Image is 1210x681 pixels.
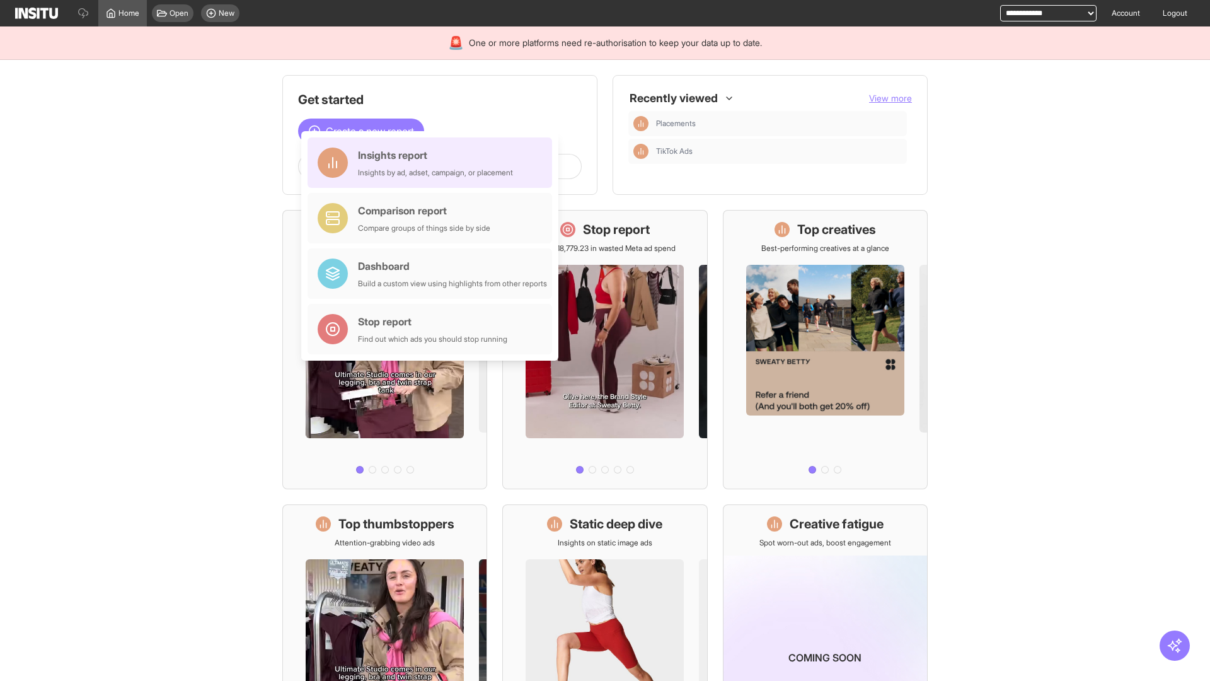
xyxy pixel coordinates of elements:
[358,168,513,178] div: Insights by ad, adset, campaign, or placement
[633,144,648,159] div: Insights
[298,119,424,144] button: Create a new report
[448,34,464,52] div: 🚨
[656,119,902,129] span: Placements
[170,8,188,18] span: Open
[118,8,139,18] span: Home
[338,515,454,533] h1: Top thumbstoppers
[282,210,487,489] a: What's live nowSee all active ads instantly
[723,210,928,489] a: Top creativesBest-performing creatives at a glance
[797,221,876,238] h1: Top creatives
[358,279,547,289] div: Build a custom view using highlights from other reports
[558,538,652,548] p: Insights on static image ads
[298,91,582,108] h1: Get started
[570,515,662,533] h1: Static deep dive
[633,116,648,131] div: Insights
[534,243,676,253] p: Save £18,779.23 in wasted Meta ad spend
[326,124,414,139] span: Create a new report
[869,93,912,103] span: View more
[358,148,513,163] div: Insights report
[869,92,912,105] button: View more
[502,210,707,489] a: Stop reportSave £18,779.23 in wasted Meta ad spend
[358,203,490,218] div: Comparison report
[358,259,547,274] div: Dashboard
[358,314,507,329] div: Stop report
[656,146,902,156] span: TikTok Ads
[358,334,507,344] div: Find out which ads you should stop running
[335,538,435,548] p: Attention-grabbing video ads
[358,223,490,233] div: Compare groups of things side by side
[469,37,762,49] span: One or more platforms need re-authorisation to keep your data up to date.
[219,8,234,18] span: New
[656,119,696,129] span: Placements
[583,221,650,238] h1: Stop report
[15,8,58,19] img: Logo
[761,243,889,253] p: Best-performing creatives at a glance
[656,146,693,156] span: TikTok Ads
